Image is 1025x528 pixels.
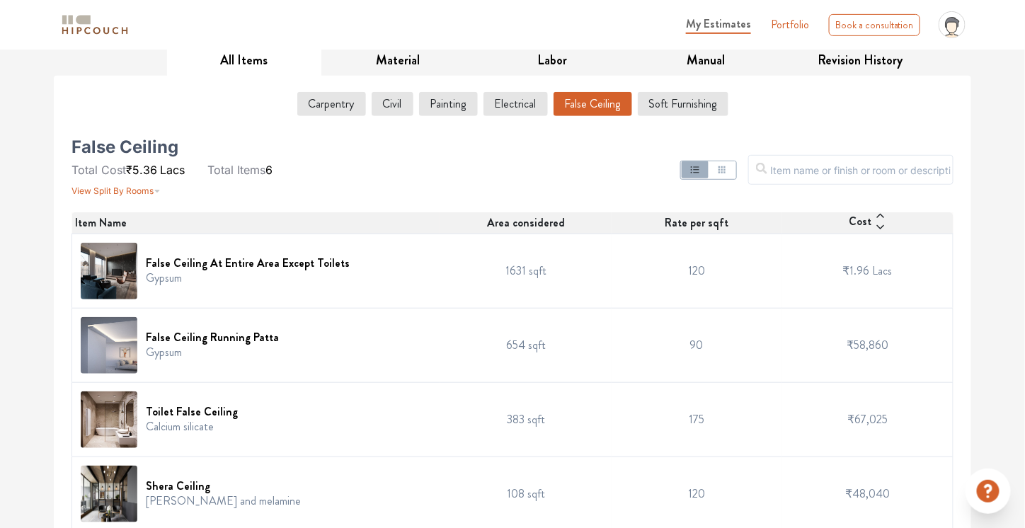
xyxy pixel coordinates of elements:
[71,163,126,177] span: Total Cost
[629,45,784,76] button: Manual
[207,163,265,177] span: Total Items
[146,270,350,287] p: Gypsum
[146,256,350,270] h6: False Ceiling At Entire Area Except Toilets
[81,466,137,522] img: Shera Ceiling
[475,45,629,76] button: Labor
[76,214,127,231] span: Item Name
[612,383,782,457] td: 175
[771,16,809,33] a: Portfolio
[321,45,476,76] button: Material
[845,486,890,502] span: ₹48,040
[483,92,548,116] button: Electrical
[686,16,751,32] span: My Estimates
[440,383,611,457] td: 383 sqft
[146,331,279,344] h6: False Ceiling Running Patta
[829,14,920,36] div: Book a consultation
[440,309,611,383] td: 654 sqft
[487,214,565,231] span: Area considered
[81,243,137,299] img: False Ceiling At Entire Area Except Toilets
[638,92,728,116] button: Soft Furnishing
[81,317,137,374] img: False Ceiling Running Patta
[71,142,178,153] h5: False Ceiling
[146,405,238,418] h6: Toilet False Ceiling
[81,391,137,448] img: Toilet False Ceiling
[440,234,611,309] td: 1631 sqft
[665,214,728,231] span: Rate per sqft
[71,178,161,198] button: View Split By Rooms
[419,92,478,116] button: Painting
[160,163,185,177] span: Lacs
[554,92,632,116] button: False Ceiling
[847,411,888,427] span: ₹67,025
[612,309,782,383] td: 90
[126,163,157,177] span: ₹5.36
[297,92,366,116] button: Carpentry
[873,263,893,279] span: Lacs
[167,45,321,76] button: All Items
[612,234,782,309] td: 120
[59,13,130,38] img: logo-horizontal.svg
[783,45,937,76] button: Revision History
[59,9,130,41] span: logo-horizontal.svg
[748,155,954,185] input: Item name or finish or room or description
[372,92,413,116] button: Civil
[207,161,273,178] li: 6
[847,337,888,353] span: ₹58,860
[146,479,301,493] h6: Shera Ceiling
[71,185,154,196] span: View Split By Rooms
[146,418,238,435] p: Calcium silicate
[146,493,301,510] p: [PERSON_NAME] and melamine
[146,344,279,361] p: Gypsum
[843,263,870,279] span: ₹1.96
[849,213,872,233] span: Cost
